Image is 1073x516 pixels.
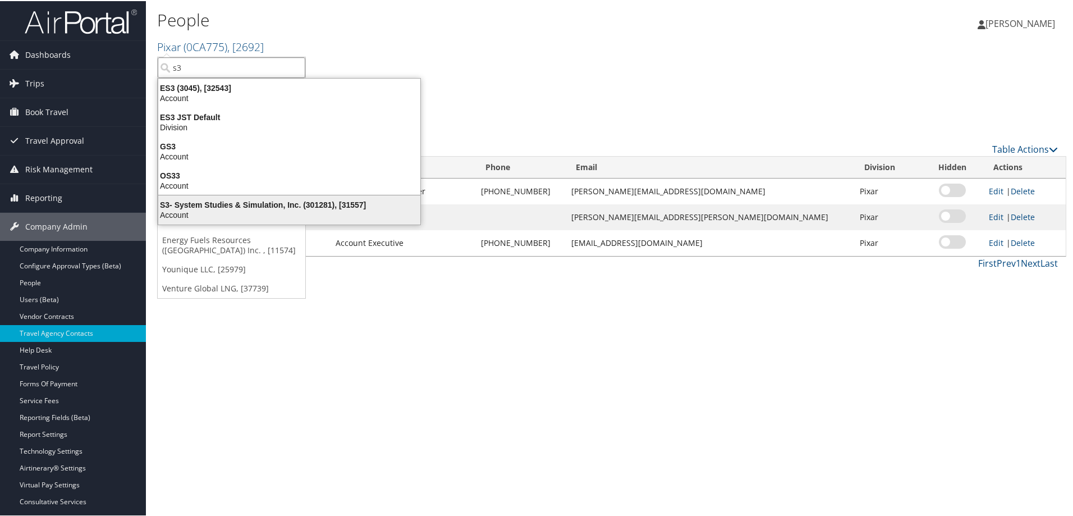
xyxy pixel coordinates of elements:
[475,229,566,255] td: [PHONE_NUMBER]
[854,177,921,203] td: Pixar
[1016,256,1021,268] a: 1
[25,7,137,34] img: airportal-logo.png
[25,212,88,240] span: Company Admin
[184,38,227,53] span: ( 0CA775 )
[475,177,566,203] td: [PHONE_NUMBER]
[989,211,1003,221] a: Edit
[978,256,997,268] a: First
[25,154,93,182] span: Risk Management
[158,230,305,259] a: Energy Fuels Resources ([GEOGRAPHIC_DATA]) Inc. , [11574]
[921,156,983,177] th: Hidden: activate to sort column ascending
[152,111,427,121] div: ES3 JST Default
[25,183,62,211] span: Reporting
[566,177,854,203] td: [PERSON_NAME][EMAIL_ADDRESS][DOMAIN_NAME]
[854,203,921,229] td: Pixar
[157,7,763,31] h1: People
[25,97,68,125] span: Book Travel
[983,203,1066,229] td: |
[566,156,854,177] th: Email: activate to sort column ascending
[1040,256,1058,268] a: Last
[330,229,475,255] td: Account Executive
[227,38,264,53] span: , [ 2692 ]
[854,229,921,255] td: Pixar
[985,16,1055,29] span: [PERSON_NAME]
[854,156,921,177] th: Division: activate to sort column ascending
[158,56,305,77] input: Search Accounts
[992,142,1058,154] a: Table Actions
[566,229,854,255] td: [EMAIL_ADDRESS][DOMAIN_NAME]
[152,92,427,102] div: Account
[983,177,1066,203] td: |
[1011,211,1035,221] a: Delete
[152,121,427,131] div: Division
[152,150,427,161] div: Account
[157,38,264,53] a: Pixar
[25,40,71,68] span: Dashboards
[989,185,1003,195] a: Edit
[158,259,305,278] a: Younique LLC, [25979]
[25,69,44,97] span: Trips
[475,156,566,177] th: Phone
[152,209,427,219] div: Account
[152,82,427,92] div: ES3 (3045), [32543]
[978,6,1066,39] a: [PERSON_NAME]
[566,203,854,229] td: [PERSON_NAME][EMAIL_ADDRESS][PERSON_NAME][DOMAIN_NAME]
[997,256,1016,268] a: Prev
[983,156,1066,177] th: Actions
[25,126,84,154] span: Travel Approval
[152,170,427,180] div: OS33
[158,278,305,297] a: Venture Global LNG, [37739]
[152,180,427,190] div: Account
[1021,256,1040,268] a: Next
[152,140,427,150] div: GS3
[1011,236,1035,247] a: Delete
[1011,185,1035,195] a: Delete
[152,199,427,209] div: S3- System Studies & Simulation, Inc. (301281), [31557]
[983,229,1066,255] td: |
[989,236,1003,247] a: Edit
